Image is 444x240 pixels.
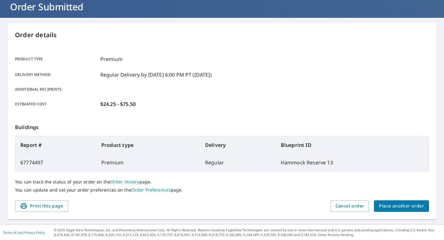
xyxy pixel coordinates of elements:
button: Place another order [374,200,429,212]
a: Order Preferences [131,187,171,193]
th: Report # [15,136,96,154]
td: 67774497 [15,154,96,171]
p: Buildings [15,116,429,136]
th: Blueprint ID [276,136,429,154]
p: You can track the status of your order on the page. [15,179,429,185]
button: Cancel order [330,200,369,212]
p: Product type [15,55,98,63]
p: Premium [100,55,123,63]
p: © 2025 Eagle View Technologies, Inc. and Pictometry International Corp. All Rights Reserved. Repo... [54,228,441,237]
p: | [3,231,45,234]
span: Print this page [20,202,63,210]
p: Regular Delivery by [DATE] 6:00 PM PT ([DATE]) [100,71,212,78]
a: Order History [110,179,139,185]
p: Estimated cost [15,100,98,108]
button: Print this page [15,200,68,212]
td: Premium [96,154,200,171]
td: Hammock Reserve 13 [276,154,429,171]
span: Place another order [379,202,424,210]
p: Delivery method [15,71,98,78]
p: You can update and set your order preferences on the page. [15,187,429,193]
a: Privacy Policy [24,230,45,235]
p: $24.25 - $75.50 [100,100,136,108]
span: Cancel order [336,202,364,210]
p: Additional recipients [15,87,98,92]
h1: Order Submitted [8,0,436,13]
td: Regular [200,154,276,171]
p: Order details [15,30,429,40]
a: Terms of Use [3,230,23,235]
th: Product type [96,136,200,154]
th: Delivery [200,136,276,154]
